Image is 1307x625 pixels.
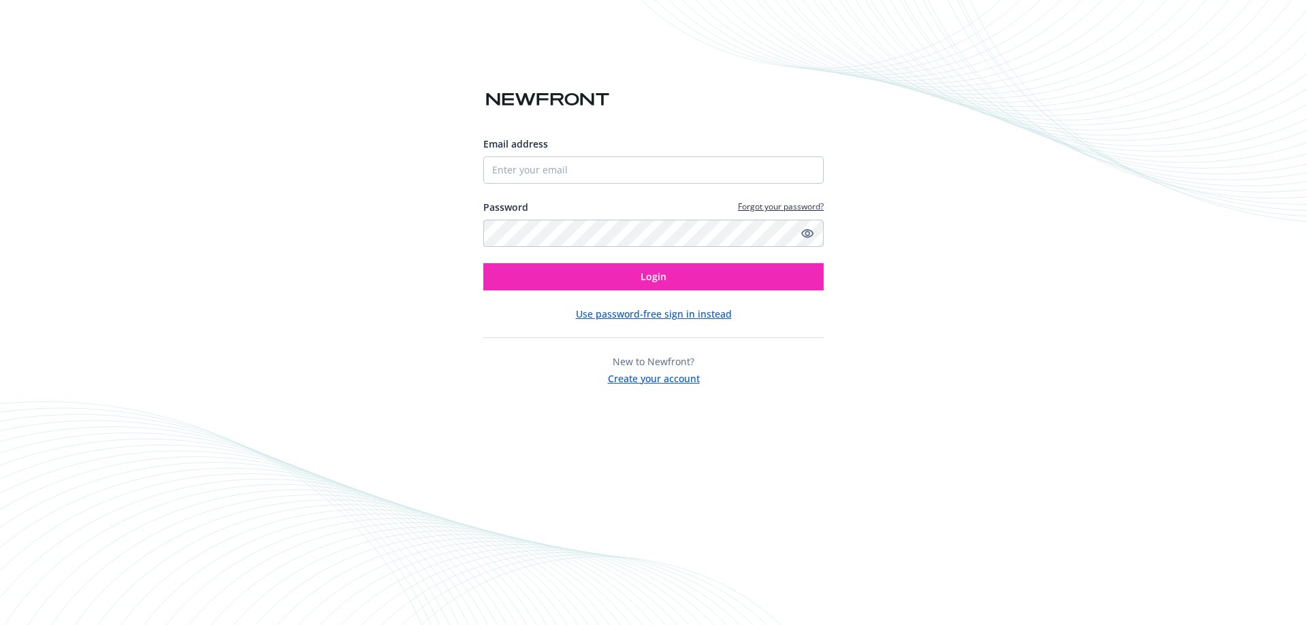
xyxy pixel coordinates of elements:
button: Login [483,263,824,290]
button: Use password-free sign in instead [576,307,732,321]
button: Create your account [608,369,700,386]
span: Login [641,270,666,283]
a: Show password [799,225,816,241]
input: Enter your password [483,220,824,247]
img: Newfront logo [483,88,612,112]
input: Enter your email [483,156,824,184]
span: New to Newfront? [613,355,694,368]
a: Forgot your password? [738,201,824,212]
label: Password [483,200,528,214]
span: Email address [483,137,548,150]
